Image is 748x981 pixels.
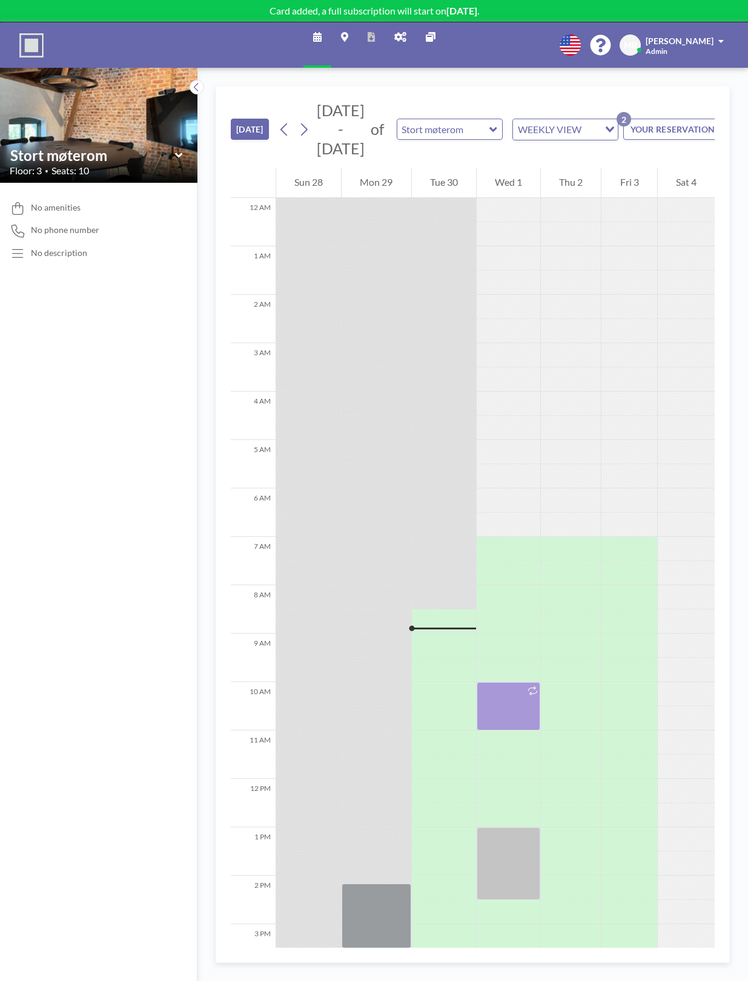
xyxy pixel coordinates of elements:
[51,165,89,177] span: Seats: 10
[10,165,42,177] span: Floor: 3
[513,119,618,140] div: Search for option
[31,248,87,258] div: No description
[231,779,276,827] div: 12 PM
[231,537,276,585] div: 7 AM
[624,40,637,51] span: MB
[646,36,713,46] span: [PERSON_NAME]
[617,112,631,126] p: 2
[477,168,540,198] div: Wed 1
[231,682,276,730] div: 10 AM
[646,47,667,56] span: Admin
[623,119,744,140] button: YOUR RESERVATIONS2
[541,168,601,198] div: Thu 2
[231,924,276,973] div: 3 PM
[231,392,276,440] div: 4 AM
[658,168,715,198] div: Sat 4
[231,488,276,537] div: 6 AM
[446,5,477,16] b: [DATE]
[412,168,476,198] div: Tue 30
[231,730,276,779] div: 11 AM
[31,225,99,235] span: No phone number
[231,343,276,392] div: 3 AM
[45,167,48,175] span: •
[585,122,598,137] input: Search for option
[317,101,365,157] span: [DATE] - [DATE]
[19,33,44,57] img: organization-logo
[371,120,384,139] span: of
[601,168,657,198] div: Fri 3
[231,876,276,924] div: 2 PM
[231,585,276,634] div: 8 AM
[10,146,175,164] input: Stort møterom
[276,168,341,198] div: Sun 28
[231,198,276,246] div: 12 AM
[231,119,269,140] button: [DATE]
[231,295,276,343] div: 2 AM
[231,246,276,295] div: 1 AM
[397,119,490,139] input: Stort møterom
[342,168,411,198] div: Mon 29
[231,440,276,488] div: 5 AM
[231,634,276,682] div: 9 AM
[231,827,276,876] div: 1 PM
[31,202,81,213] span: No amenities
[515,122,584,137] span: WEEKLY VIEW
